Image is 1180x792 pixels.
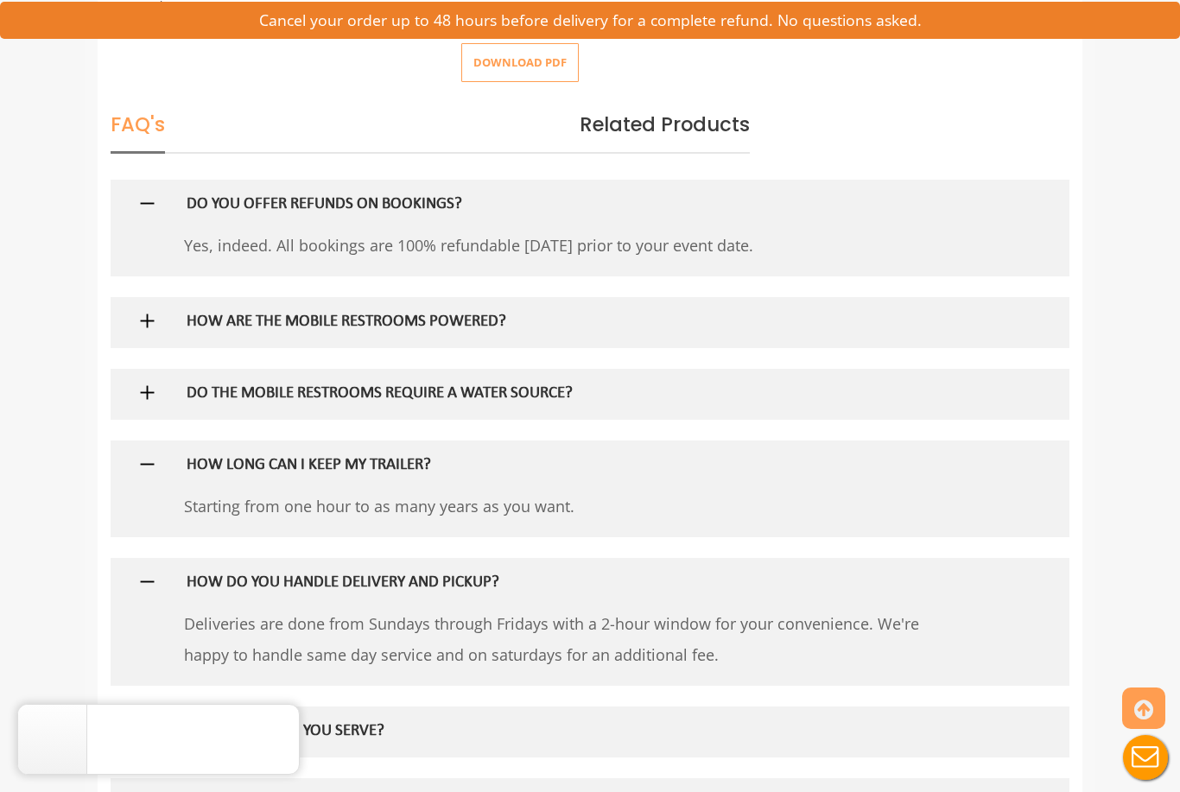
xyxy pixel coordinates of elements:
[447,54,579,70] a: Download pdf
[136,310,158,332] img: plus icon sign
[1111,723,1180,792] button: Live Chat
[580,111,750,138] span: Related Products
[187,196,938,214] h5: DO YOU OFFER REFUNDS ON BOOKINGS?
[136,193,158,214] img: minus icon sign
[184,608,966,670] p: Deliveries are done from Sundays through Fridays with a 2-hour window for your convenience. We're...
[187,574,938,592] h5: HOW DO YOU HANDLE DELIVERY AND PICKUP?
[184,491,966,522] p: Starting from one hour to as many years as you want.
[111,111,165,154] span: FAQ's
[184,230,966,261] p: Yes, indeed. All bookings are 100% refundable [DATE] prior to your event date.
[187,457,938,475] h5: HOW LONG CAN I KEEP MY TRAILER?
[136,571,158,592] img: plus icon sign
[187,385,938,403] h5: DO THE MOBILE RESTROOMS REQUIRE A WATER SOURCE?
[461,43,579,82] button: Download pdf
[136,382,158,403] img: plus icon sign
[187,723,938,741] h5: WHAT AREAS DO YOU SERVE?
[187,314,938,332] h5: HOW ARE THE MOBILE RESTROOMS POWERED?
[136,453,158,475] img: plus icon sign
